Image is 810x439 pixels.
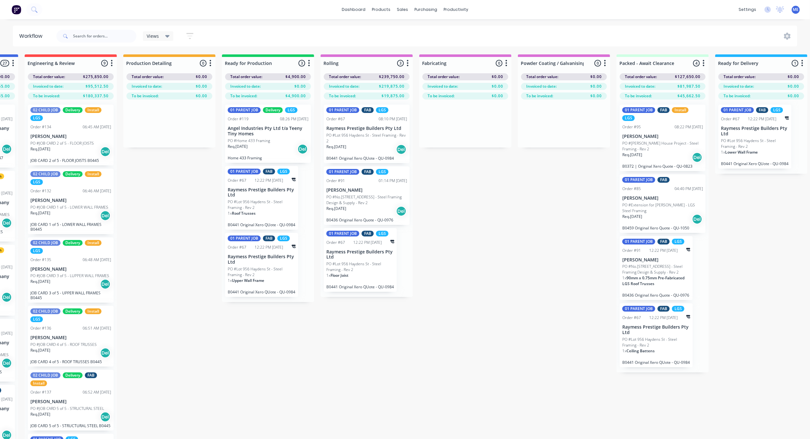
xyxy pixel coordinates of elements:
span: $0.00 [492,84,503,89]
span: Roof Trusses [232,211,256,216]
span: Invoiced to date: [329,84,359,89]
div: 01 PARENT JOBFABLGSOrder #9101:14 PM [DATE][PERSON_NAME]PO #No.[STREET_ADDRESS] - Steel Framing D... [324,166,410,225]
div: Delivery [63,107,83,113]
span: $0.00 [196,84,207,89]
div: Del [100,348,110,358]
div: 01 PARENT JOB [326,107,359,113]
div: Install [85,308,102,314]
span: ME [793,7,799,12]
span: 1 x [721,149,725,155]
div: Install [30,380,47,386]
p: B0436 Original Xero Quote - QU-0976 [622,293,690,298]
span: $45,662.50 [677,93,700,99]
div: Del [396,144,406,155]
div: LGS [376,169,389,175]
p: B0441 Original Xero QUote - QU-0984 [622,360,690,365]
span: To be invoiced: [724,93,750,99]
p: PO #Extension for [PERSON_NAME] - LGS Steel Framing [622,202,703,214]
p: B0459 Original Xero Quote - QU-1050 [622,226,703,230]
div: Del [100,211,110,221]
div: 01 PARENT JOB [622,107,655,113]
div: Delivery [63,372,83,378]
p: PO #Lot 956 Haydens St - Steel Framing - Rev 2 [721,138,789,149]
p: Raymess Prestige Builders Pty Ltd [622,324,690,335]
div: 01 PARENT JOBFABLGSOrder #6712:22 PM [DATE]Raymess Prestige Builders Pty LtdPO #Lot 956 Haydens S... [324,228,397,292]
span: $4,900.00 [285,93,306,99]
span: Total order value: [33,74,65,80]
div: LGS [30,115,43,121]
div: Order #136 [30,325,51,331]
div: Order #67 [326,116,345,122]
p: Home 433 Framing [228,156,308,160]
div: 01 PARENT JOB [721,107,754,113]
span: To be invoiced: [230,93,257,99]
span: 1 x [228,211,232,216]
p: B0372 | Original Xero Quote - QU-0823 [622,164,703,169]
p: B0436 Original Xero Quote - QU-0976 [326,218,407,222]
div: 01 PARENT JOB [228,169,261,174]
div: 01 PARENT JOB [228,235,261,241]
p: JOB CARD 1 of 5 - LOWER WALL FRAMES B0445 [30,222,111,232]
div: 12:22 PM [DATE] [748,116,777,122]
p: PO #Lot 956 Haydens St - Steel Framing - Rev 2 [622,337,690,348]
p: [PERSON_NAME] [326,188,407,193]
span: $0.00 [590,93,602,99]
div: Delivery [263,107,283,113]
div: LGS [672,239,684,244]
div: Order #67 [622,315,641,321]
span: To be invoiced: [132,93,159,99]
div: 02 CHILD JOBDeliveryFABInstallOrder #13706:52 AM [DATE][PERSON_NAME]PO #JOB CARD 5 of 5 - STRUCTU... [28,370,114,431]
div: FAB [658,177,670,183]
p: PO #No.[STREET_ADDRESS] - Steel Framing Design & Supply - Rev 2 [326,194,407,206]
img: Factory [12,5,21,14]
p: PO #JOB CARD 3 of 5 - LUPPER WALL FRAMES [30,273,109,279]
div: FAB [658,239,670,244]
span: Total order value: [724,74,756,80]
div: Del [298,144,308,154]
div: 01 PARENT JOB [326,231,359,236]
div: Del [2,292,12,302]
span: $0.00 [196,74,207,80]
div: 01 PARENT JOBFABOrder #8504:40 PM [DATE][PERSON_NAME]PO #Extension for [PERSON_NAME] - LGS Steel ... [620,174,706,233]
span: $95,512.50 [86,84,109,89]
div: Del [100,412,110,422]
div: 12:22 PM [DATE] [650,248,678,253]
p: Req. [DATE] [30,411,50,417]
div: 01 PARENT JOBFABLGSOrder #9112:22 PM [DATE][PERSON_NAME]PO #No.[STREET_ADDRESS] - Steel Framing D... [620,236,693,300]
div: LGS [30,179,43,185]
span: To be invoiced: [428,93,454,99]
div: 02 CHILD JOB [30,107,61,113]
a: dashboard [339,5,369,14]
div: Install [672,107,689,113]
input: Search for orders... [73,30,136,43]
div: 12:22 PM [DATE] [354,240,382,245]
p: Raymess Prestige Builders Pty Ltd [721,126,789,137]
span: Ceiling Battens [626,348,655,354]
p: [PERSON_NAME] [30,198,111,203]
span: $275,850.00 [83,74,109,80]
p: [PERSON_NAME] [30,399,111,404]
div: Order #119 [228,116,249,122]
span: $239,750.00 [379,74,405,80]
div: Order #135 [30,257,51,263]
div: FAB [263,235,275,241]
p: PO #JOB CARD 2 of 5 - FLOOR JOISTS [30,140,94,146]
p: B0441 Original Xero QUote - QU-0984 [228,222,296,227]
p: Req. [DATE] [622,214,642,219]
div: Order #67 [721,116,740,122]
div: purchasing [411,5,440,14]
div: 01 PARENT JOBFABLGSOrder #6712:22 PM [DATE]Raymess Prestige Builders Pty LtdPO #Lot 956 Haydens S... [718,105,791,169]
span: $0.00 [788,84,799,89]
div: Order #95 [622,124,641,130]
div: 02 CHILD JOBDeliveryInstallLGSOrder #13606:51 AM [DATE][PERSON_NAME]PO #JOB CARD 4 of 5 - ROOF TR... [28,306,114,367]
div: Delivery [63,171,83,177]
div: FAB [658,107,670,113]
p: PO #Lot 956 Haydens St - Steel Framing - Rev 2 [228,199,296,211]
p: PO #Lot 956 Haydens St - Steel Framing - Rev 2 [228,266,296,278]
div: Del [692,152,702,163]
span: Total order value: [526,74,558,80]
span: 1 x [622,275,626,281]
span: Invoiced to date: [724,84,754,89]
div: Del [2,358,12,368]
p: [PERSON_NAME] [622,196,703,201]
